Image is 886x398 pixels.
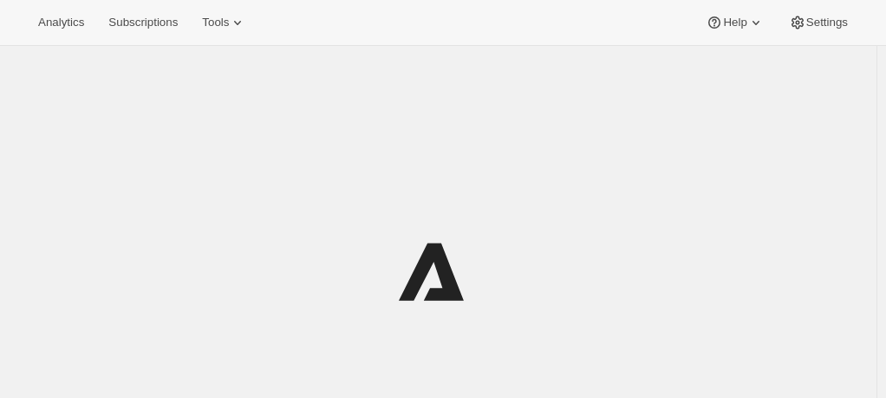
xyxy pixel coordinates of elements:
[779,10,858,35] button: Settings
[192,10,257,35] button: Tools
[695,10,774,35] button: Help
[202,16,229,29] span: Tools
[723,16,746,29] span: Help
[28,10,94,35] button: Analytics
[806,16,848,29] span: Settings
[108,16,178,29] span: Subscriptions
[98,10,188,35] button: Subscriptions
[38,16,84,29] span: Analytics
